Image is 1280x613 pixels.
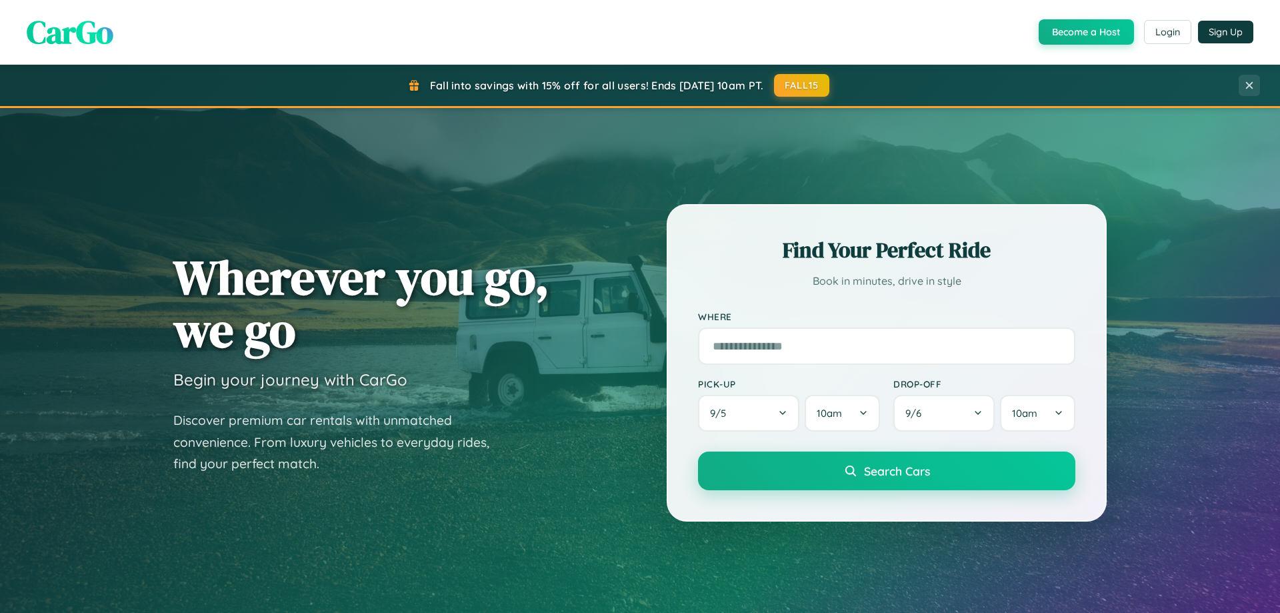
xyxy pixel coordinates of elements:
[173,251,549,356] h1: Wherever you go, we go
[1144,20,1191,44] button: Login
[173,370,407,390] h3: Begin your journey with CarGo
[1039,19,1134,45] button: Become a Host
[710,407,733,420] span: 9 / 5
[1000,395,1075,432] button: 10am
[805,395,880,432] button: 10am
[893,378,1075,390] label: Drop-off
[698,378,880,390] label: Pick-up
[698,235,1075,265] h2: Find Your Perfect Ride
[774,74,830,97] button: FALL15
[698,271,1075,291] p: Book in minutes, drive in style
[1198,21,1253,43] button: Sign Up
[698,452,1075,490] button: Search Cars
[1012,407,1037,420] span: 10am
[27,10,113,54] span: CarGo
[698,311,1075,322] label: Where
[430,79,764,92] span: Fall into savings with 15% off for all users! Ends [DATE] 10am PT.
[893,395,995,432] button: 9/6
[905,407,928,420] span: 9 / 6
[817,407,842,420] span: 10am
[698,395,799,432] button: 9/5
[864,464,930,478] span: Search Cars
[173,410,507,475] p: Discover premium car rentals with unmatched convenience. From luxury vehicles to everyday rides, ...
